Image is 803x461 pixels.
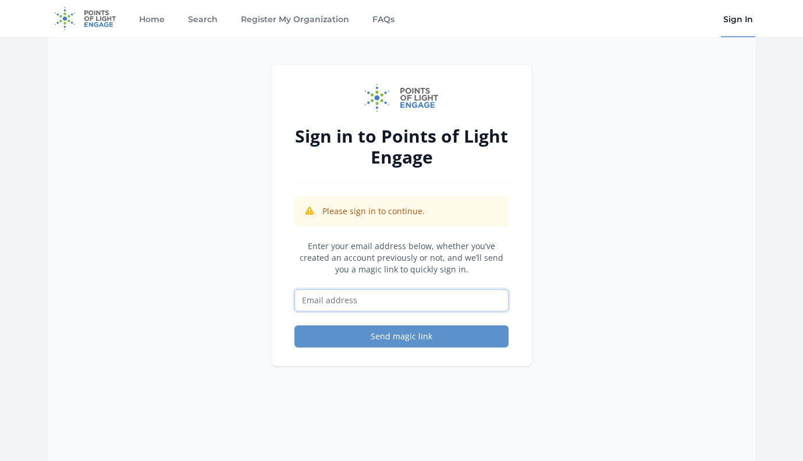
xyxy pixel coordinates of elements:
[365,84,438,112] img: Points of Light Engage logo
[294,325,509,347] button: Send magic link
[294,289,509,311] input: Email address
[294,126,509,168] h2: Sign in to Points of Light Engage
[322,205,425,217] p: Please sign in to continue.
[294,240,509,275] p: Enter your email address below, whether you’ve created an account previously or not, and we’ll se...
